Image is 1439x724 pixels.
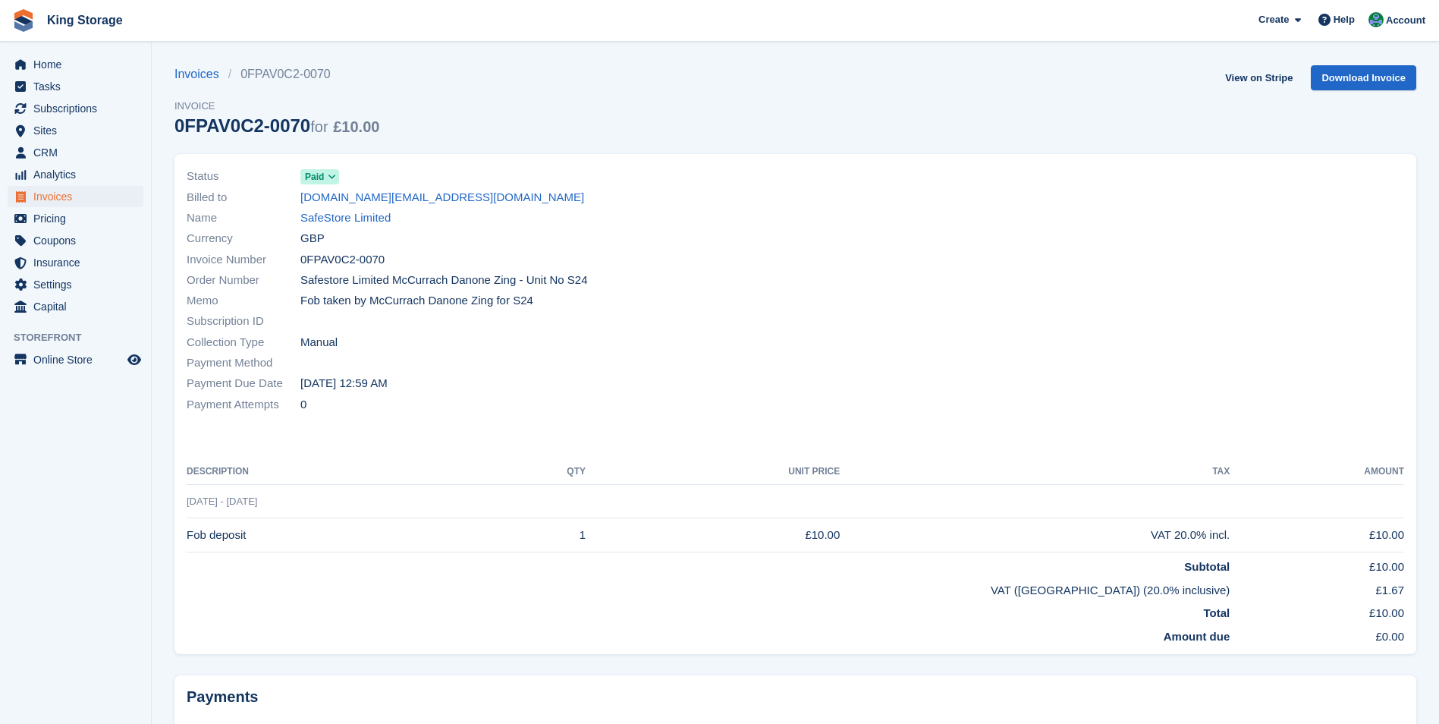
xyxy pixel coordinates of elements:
[1230,576,1404,600] td: £1.67
[14,330,151,345] span: Storefront
[8,252,143,273] a: menu
[8,208,143,229] a: menu
[187,189,300,206] span: Billed to
[1219,65,1299,90] a: View on Stripe
[300,272,588,289] span: Safestore Limited McCurrach Danone Zing - Unit No S24
[300,251,385,269] span: 0FPAV0C2-0070
[8,164,143,185] a: menu
[187,396,300,414] span: Payment Attempts
[174,115,379,136] div: 0FPAV0C2-0070
[33,76,124,97] span: Tasks
[33,349,124,370] span: Online Store
[174,99,379,114] span: Invoice
[1334,12,1355,27] span: Help
[12,9,35,32] img: stora-icon-8386f47178a22dfd0bd8f6a31ec36ba5ce8667c1dd55bd0f319d3a0aa187defe.svg
[1230,552,1404,576] td: £10.00
[840,460,1230,484] th: Tax
[187,168,300,185] span: Status
[300,189,584,206] a: [DOMAIN_NAME][EMAIL_ADDRESS][DOMAIN_NAME]
[187,313,300,330] span: Subscription ID
[1311,65,1416,90] a: Download Invoice
[8,274,143,295] a: menu
[305,170,324,184] span: Paid
[8,296,143,317] a: menu
[300,292,533,310] span: Fob taken by McCurrach Danone Zing for S24
[1230,518,1404,552] td: £10.00
[8,98,143,119] a: menu
[187,518,493,552] td: Fob deposit
[8,54,143,75] a: menu
[1164,630,1230,643] strong: Amount due
[1230,460,1404,484] th: Amount
[33,296,124,317] span: Capital
[33,164,124,185] span: Analytics
[310,118,328,135] span: for
[1230,622,1404,646] td: £0.00
[33,120,124,141] span: Sites
[300,209,391,227] a: SafeStore Limited
[1230,599,1404,622] td: £10.00
[187,375,300,392] span: Payment Due Date
[187,272,300,289] span: Order Number
[1386,13,1425,28] span: Account
[586,460,840,484] th: Unit Price
[493,460,586,484] th: QTY
[586,518,840,552] td: £10.00
[8,230,143,251] a: menu
[187,209,300,227] span: Name
[8,76,143,97] a: menu
[33,230,124,251] span: Coupons
[8,186,143,207] a: menu
[125,351,143,369] a: Preview store
[300,230,325,247] span: GBP
[1258,12,1289,27] span: Create
[1184,560,1230,573] strong: Subtotal
[187,688,1404,707] h2: Payments
[8,142,143,163] a: menu
[33,98,124,119] span: Subscriptions
[187,292,300,310] span: Memo
[300,334,338,351] span: Manual
[493,518,586,552] td: 1
[33,142,124,163] span: CRM
[187,334,300,351] span: Collection Type
[8,349,143,370] a: menu
[174,65,228,83] a: Invoices
[840,527,1230,544] div: VAT 20.0% incl.
[300,396,306,414] span: 0
[187,576,1230,600] td: VAT ([GEOGRAPHIC_DATA]) (20.0% inclusive)
[187,354,300,372] span: Payment Method
[33,208,124,229] span: Pricing
[33,274,124,295] span: Settings
[1368,12,1384,27] img: John King
[1204,606,1230,619] strong: Total
[33,186,124,207] span: Invoices
[41,8,129,33] a: King Storage
[187,230,300,247] span: Currency
[187,251,300,269] span: Invoice Number
[333,118,379,135] span: £10.00
[300,375,388,392] time: 2025-07-27 23:59:59 UTC
[33,54,124,75] span: Home
[33,252,124,273] span: Insurance
[300,168,339,185] a: Paid
[187,496,257,507] span: [DATE] - [DATE]
[174,65,379,83] nav: breadcrumbs
[8,120,143,141] a: menu
[187,460,493,484] th: Description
